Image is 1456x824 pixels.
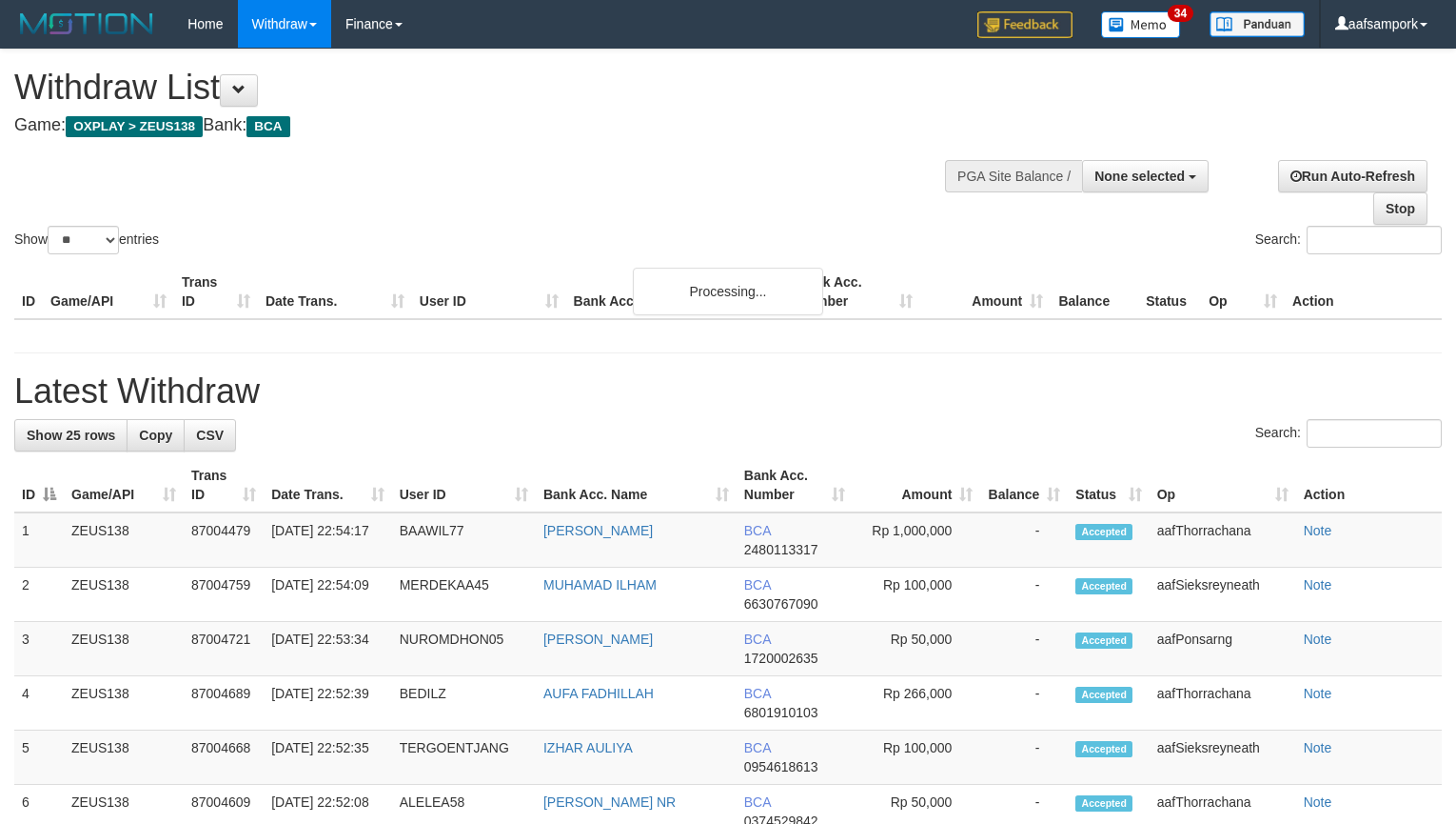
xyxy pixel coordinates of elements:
[1304,740,1332,755] a: Note
[392,512,536,568] td: BAAWIL77
[184,731,264,785] td: 87004668
[1168,5,1193,22] span: 34
[1075,795,1132,812] span: Accepted
[744,794,771,810] span: BCA
[1068,458,1149,512] th: Status: activate to sort column ascending
[196,428,224,443] span: CSV
[1304,577,1332,593] a: Note
[980,622,1068,676] td: -
[566,265,791,319] th: Bank Acc. Name
[264,731,392,785] td: [DATE] 22:52:35
[14,265,43,319] th: ID
[980,731,1068,785] td: -
[64,731,184,785] td: ZEUS138
[64,512,184,568] td: ZEUS138
[1255,226,1442,254] label: Search:
[14,226,159,254] label: Show entries
[1201,265,1285,319] th: Op
[264,676,392,731] td: [DATE] 22:52:39
[1373,192,1427,225] a: Stop
[543,577,657,593] a: MUHAMAD ILHAM
[853,622,980,676] td: Rp 50,000
[1307,226,1442,254] input: Search:
[64,676,184,731] td: ZEUS138
[744,632,771,647] span: BCA
[14,568,64,622] td: 2
[392,458,536,512] th: User ID: activate to sort column ascending
[14,69,952,107] h1: Withdraw List
[139,428,172,443] span: Copy
[64,568,184,622] td: ZEUS138
[744,596,818,612] span: Copy 6630767090 to clipboard
[43,265,174,319] th: Game/API
[184,419,236,452] a: CSV
[1150,622,1296,676] td: aafPonsarng
[790,265,920,319] th: Bank Acc. Number
[1304,523,1332,538] a: Note
[1094,169,1185,184] span: None selected
[536,458,737,512] th: Bank Acc. Name: activate to sort column ascending
[264,568,392,622] td: [DATE] 22:54:09
[543,794,676,810] a: [PERSON_NAME] NR
[14,458,64,512] th: ID: activate to sort column descending
[853,458,980,512] th: Amount: activate to sort column ascending
[1307,419,1442,448] input: Search:
[980,568,1068,622] td: -
[853,568,980,622] td: Rp 100,000
[1075,524,1132,540] span: Accepted
[392,622,536,676] td: NUROMDHON05
[14,731,64,785] td: 5
[744,577,771,593] span: BCA
[14,676,64,731] td: 4
[1051,265,1138,319] th: Balance
[543,686,654,701] a: AUFA FADHILLAH
[1150,512,1296,568] td: aafThorrachana
[744,686,771,701] span: BCA
[392,676,536,731] td: BEDILZ
[853,731,980,785] td: Rp 100,000
[744,740,771,755] span: BCA
[184,568,264,622] td: 87004759
[264,512,392,568] td: [DATE] 22:54:17
[246,116,289,137] span: BCA
[1285,265,1442,319] th: Action
[264,622,392,676] td: [DATE] 22:53:34
[1150,568,1296,622] td: aafSieksreyneath
[1138,265,1201,319] th: Status
[184,622,264,676] td: 87004721
[1255,419,1442,448] label: Search:
[1150,731,1296,785] td: aafSieksreyneath
[14,622,64,676] td: 3
[543,632,653,647] a: [PERSON_NAME]
[14,10,159,38] img: MOTION_logo.png
[14,116,952,135] h4: Game: Bank:
[1075,633,1132,649] span: Accepted
[1075,687,1132,703] span: Accepted
[1278,160,1427,192] a: Run Auto-Refresh
[258,265,412,319] th: Date Trans.
[64,458,184,512] th: Game/API: activate to sort column ascending
[184,458,264,512] th: Trans ID: activate to sort column ascending
[920,265,1051,319] th: Amount
[174,265,258,319] th: Trans ID
[14,419,128,452] a: Show 25 rows
[980,676,1068,731] td: -
[1304,632,1332,647] a: Note
[744,705,818,720] span: Copy 6801910103 to clipboard
[980,458,1068,512] th: Balance: activate to sort column ascending
[633,268,823,315] div: Processing...
[853,512,980,568] td: Rp 1,000,000
[127,419,185,452] a: Copy
[744,651,818,666] span: Copy 1720002635 to clipboard
[392,731,536,785] td: TERGOENTJANG
[184,676,264,731] td: 87004689
[1150,458,1296,512] th: Op: activate to sort column ascending
[744,523,771,538] span: BCA
[392,568,536,622] td: MERDEKAA45
[1304,686,1332,701] a: Note
[977,11,1072,38] img: Feedback.jpg
[853,676,980,731] td: Rp 266,000
[1150,676,1296,731] td: aafThorrachana
[543,740,633,755] a: IZHAR AULIYA
[737,458,853,512] th: Bank Acc. Number: activate to sort column ascending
